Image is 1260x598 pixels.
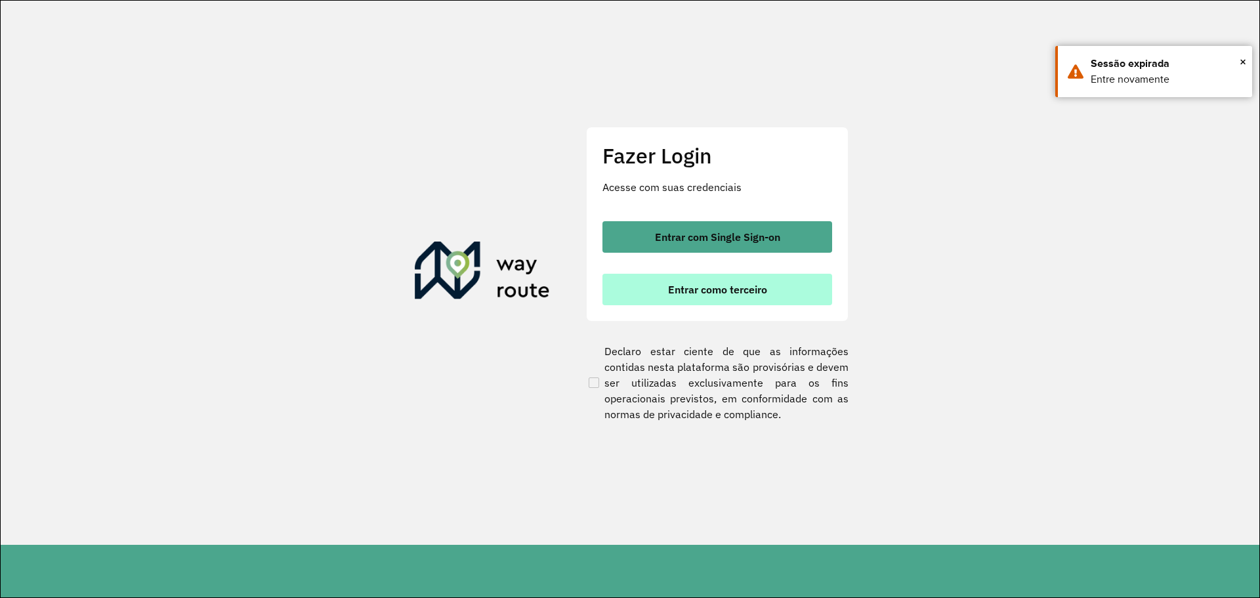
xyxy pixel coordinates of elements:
[668,283,767,296] font: Entrar como terceiro
[602,221,832,253] button: botão
[1091,56,1242,72] div: Sessão expirada
[1240,54,1246,69] font: ×
[604,345,849,421] font: Declaro estar ciente de que as informações contidas nesta plataforma são provisórias e devem ser ...
[1091,74,1169,85] font: Entre novamente
[602,181,742,194] font: Acesse com suas credenciais
[655,230,780,244] font: Entrar com Single Sign-on
[602,274,832,305] button: botão
[1091,58,1169,69] font: Sessão expirada
[602,142,712,169] font: Fazer Login
[1240,52,1246,72] button: Fechar
[415,242,550,305] img: Roteirizador AmbevTech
